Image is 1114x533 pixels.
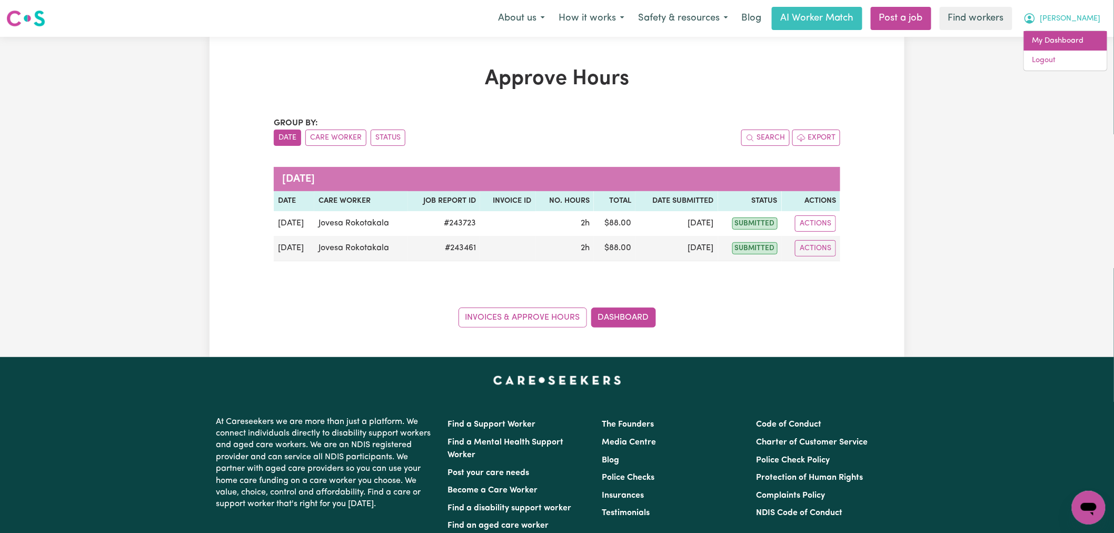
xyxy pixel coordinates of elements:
[757,456,830,465] a: Police Check Policy
[735,7,768,30] a: Blog
[940,7,1012,30] a: Find workers
[594,236,635,261] td: $ 88.00
[631,7,735,29] button: Safety & resources
[1023,31,1108,71] div: My Account
[274,236,314,261] td: [DATE]
[536,191,594,211] th: No. Hours
[635,211,718,236] td: [DATE]
[1024,31,1107,51] a: My Dashboard
[314,211,408,236] td: Jovesa Rokotakala
[757,420,822,429] a: Code of Conduct
[491,7,552,29] button: About us
[371,130,405,146] button: sort invoices by paid status
[792,130,840,146] button: Export
[305,130,366,146] button: sort invoices by care worker
[1024,51,1107,71] a: Logout
[459,308,587,328] a: Invoices & Approve Hours
[757,438,868,447] a: Charter of Customer Service
[1017,7,1108,29] button: My Account
[581,244,590,252] span: 2 hours
[635,191,718,211] th: Date Submitted
[216,412,435,515] p: At Careseekers we are more than just a platform. We connect individuals directly to disability su...
[602,473,654,482] a: Police Checks
[408,211,480,236] td: # 243723
[795,215,836,232] button: Actions
[594,191,635,211] th: Total
[408,236,480,261] td: # 243461
[635,236,718,261] td: [DATE]
[602,420,654,429] a: The Founders
[718,191,782,211] th: Status
[447,469,529,477] a: Post your care needs
[552,7,631,29] button: How it works
[447,486,538,495] a: Become a Care Worker
[447,521,549,530] a: Find an aged care worker
[741,130,790,146] button: Search
[274,66,840,92] h1: Approve Hours
[274,211,314,236] td: [DATE]
[782,191,840,211] th: Actions
[757,509,843,517] a: NDIS Code of Conduct
[757,473,863,482] a: Protection of Human Rights
[594,211,635,236] td: $ 88.00
[274,191,314,211] th: Date
[274,119,318,127] span: Group by:
[871,7,931,30] a: Post a job
[795,240,836,256] button: Actions
[447,504,571,512] a: Find a disability support worker
[314,236,408,261] td: Jovesa Rokotakala
[480,191,535,211] th: Invoice ID
[493,376,621,384] a: Careseekers home page
[757,491,825,500] a: Complaints Policy
[6,6,45,31] a: Careseekers logo
[602,456,619,465] a: Blog
[274,167,840,191] caption: [DATE]
[591,308,656,328] a: Dashboard
[602,509,650,517] a: Testimonials
[314,191,408,211] th: Care worker
[1040,13,1101,25] span: [PERSON_NAME]
[447,438,563,459] a: Find a Mental Health Support Worker
[1072,491,1106,525] iframe: Button to launch messaging window
[6,9,45,28] img: Careseekers logo
[581,219,590,228] span: 2 hours
[602,491,644,500] a: Insurances
[602,438,656,447] a: Media Centre
[447,420,535,429] a: Find a Support Worker
[408,191,480,211] th: Job Report ID
[732,218,778,230] span: submitted
[274,130,301,146] button: sort invoices by date
[732,242,778,254] span: submitted
[772,7,862,30] a: AI Worker Match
